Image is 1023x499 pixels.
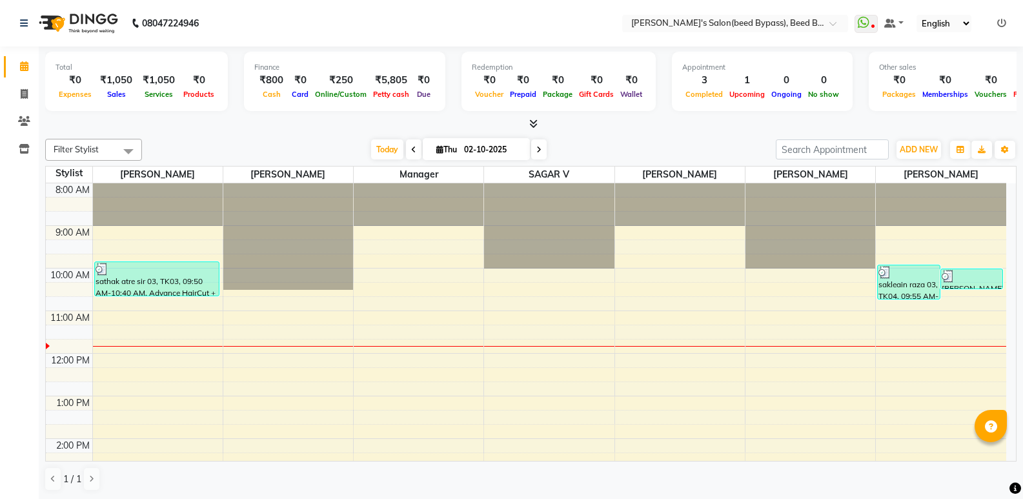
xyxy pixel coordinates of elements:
[576,90,617,99] span: Gift Cards
[484,167,614,183] span: SAGAR V
[460,140,525,159] input: 2025-10-02
[919,90,971,99] span: Memberships
[507,73,540,88] div: ₹0
[354,167,483,183] span: manager
[93,167,223,183] span: [PERSON_NAME]
[95,262,219,296] div: sathak atre sir 03, TK03, 09:50 AM-10:40 AM, Advance HairCut +[PERSON_NAME] Style (500)
[540,73,576,88] div: ₹0
[223,167,353,183] span: [PERSON_NAME]
[682,62,842,73] div: Appointment
[507,90,540,99] span: Prepaid
[615,167,745,183] span: [PERSON_NAME]
[180,73,218,88] div: ₹0
[776,139,889,159] input: Search Appointment
[876,167,1006,183] span: [PERSON_NAME]
[104,90,129,99] span: Sales
[46,167,92,180] div: Stylist
[56,73,95,88] div: ₹0
[414,90,434,99] span: Due
[879,90,919,99] span: Packages
[53,226,92,239] div: 9:00 AM
[896,141,941,159] button: ADD NEW
[180,90,218,99] span: Products
[971,73,1010,88] div: ₹0
[137,73,180,88] div: ₹1,050
[54,144,99,154] span: Filter Stylist
[969,447,1010,486] iframe: chat widget
[726,73,768,88] div: 1
[54,439,92,453] div: 2:00 PM
[48,269,92,282] div: 10:00 AM
[63,473,81,486] span: 1 / 1
[768,90,805,99] span: Ongoing
[53,183,92,197] div: 8:00 AM
[576,73,617,88] div: ₹0
[48,354,92,367] div: 12:00 PM
[682,73,726,88] div: 3
[472,90,507,99] span: Voucher
[33,5,121,41] img: logo
[805,73,842,88] div: 0
[900,145,938,154] span: ADD NEW
[56,90,95,99] span: Expenses
[254,73,289,88] div: ₹800
[142,5,199,41] b: 08047224946
[289,90,312,99] span: Card
[370,73,412,88] div: ₹5,805
[745,167,875,183] span: [PERSON_NAME]
[56,62,218,73] div: Total
[878,265,939,299] div: sakleain raza 03, TK04, 09:55 AM-10:45 AM, Advance Haircut With Senior Stylist (Wash + blowdry+ST...
[682,90,726,99] span: Completed
[95,73,137,88] div: ₹1,050
[259,90,284,99] span: Cash
[412,73,435,88] div: ₹0
[941,269,1002,289] div: [PERSON_NAME] 03, TK02, 10:00 AM-10:30 AM, Classic HairCut (wash +style )(250)
[254,62,435,73] div: Finance
[48,311,92,325] div: 11:00 AM
[472,62,645,73] div: Redemption
[805,90,842,99] span: No show
[971,90,1010,99] span: Vouchers
[726,90,768,99] span: Upcoming
[617,73,645,88] div: ₹0
[312,90,370,99] span: Online/Custom
[433,145,460,154] span: Thu
[540,90,576,99] span: Package
[312,73,370,88] div: ₹250
[371,139,403,159] span: Today
[141,90,176,99] span: Services
[289,73,312,88] div: ₹0
[768,73,805,88] div: 0
[54,396,92,410] div: 1:00 PM
[919,73,971,88] div: ₹0
[370,90,412,99] span: Petty cash
[617,90,645,99] span: Wallet
[472,73,507,88] div: ₹0
[879,73,919,88] div: ₹0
